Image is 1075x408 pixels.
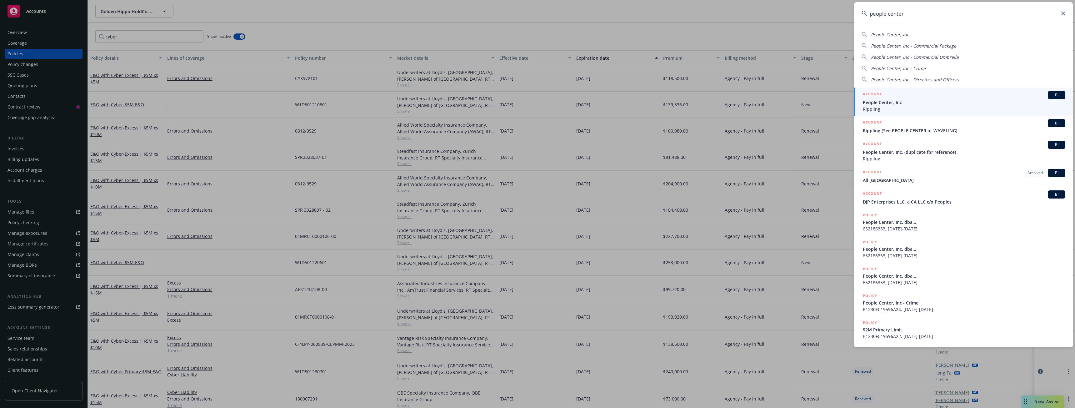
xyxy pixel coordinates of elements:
span: People Center, Inc [863,99,1065,106]
span: People Center, Inc - Crime [871,65,926,71]
a: POLICYPeople Center, Inc. dba...652186353, [DATE]-[DATE] [854,209,1073,235]
span: BI [1050,92,1063,98]
span: B1230FC19596A22, [DATE]-[DATE] [863,333,1065,340]
a: ACCOUNTArchivedBIAll [GEOGRAPHIC_DATA] [854,165,1073,187]
span: Rippling [See PEOPLE CENTER or WAVELING] [863,127,1065,134]
span: People Center, Inc - Commercial Package [871,43,956,49]
h5: ACCOUNT [863,190,882,198]
h5: POLICY [863,293,877,299]
span: BI [1050,192,1063,197]
a: POLICY$2M Primary LimitB1230FC19596A22, [DATE]-[DATE] [854,316,1073,343]
a: POLICYPeople Center, Inc. dba...652186353, [DATE]-[DATE] [854,235,1073,262]
h5: ACCOUNT [863,141,882,148]
span: 652186353, [DATE]-[DATE] [863,279,1065,286]
span: BI [1050,170,1063,176]
span: People Center, Inc [871,32,909,38]
a: ACCOUNTBIDJP Enterprises LLC, a CA LLC c/o Peoples [854,187,1073,209]
span: Rippling [863,155,1065,162]
a: ACCOUNTBIPeople Center, Inc. (duplicate for reference)Rippling [854,137,1073,165]
span: $2M Primary Limit [863,326,1065,333]
span: DJP Enterprises LLC, a CA LLC c/o Peoples [863,199,1065,205]
span: People Center, Inc. (duplicate for reference) [863,149,1065,155]
span: All [GEOGRAPHIC_DATA] [863,177,1065,184]
h5: POLICY [863,212,877,218]
h5: ACCOUNT [863,119,882,127]
span: BI [1050,142,1063,148]
span: 652186353, [DATE]-[DATE] [863,225,1065,232]
a: ACCOUNTBIPeople Center, IncRippling [854,88,1073,116]
span: People Center, Inc. dba... [863,273,1065,279]
span: People Center, Inc - Crime [863,300,1065,306]
span: B1230FC19596A24, [DATE]-[DATE] [863,306,1065,313]
h5: ACCOUNT [863,169,882,176]
h5: POLICY [863,239,877,245]
span: Rippling [863,106,1065,112]
h5: POLICY [863,266,877,272]
a: ACCOUNTBIRippling [See PEOPLE CENTER or WAVELING] [854,116,1073,137]
a: POLICYPeople Center, Inc - CrimeB1230FC19596A24, [DATE]-[DATE] [854,289,1073,316]
h5: POLICY [863,320,877,326]
span: People Center, Inc. dba... [863,219,1065,225]
span: People Center, Inc. dba... [863,246,1065,252]
input: Search... [854,2,1073,25]
span: 652186353, [DATE]-[DATE] [863,252,1065,259]
span: BI [1050,120,1063,126]
span: Archived [1027,170,1043,176]
h5: ACCOUNT [863,91,882,98]
span: People Center, Inc - Directors and Officers [871,77,959,83]
a: POLICYPeople Center, Inc. dba...652186353, [DATE]-[DATE] [854,262,1073,289]
span: People Center, Inc - Commercial Umbrella [871,54,959,60]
